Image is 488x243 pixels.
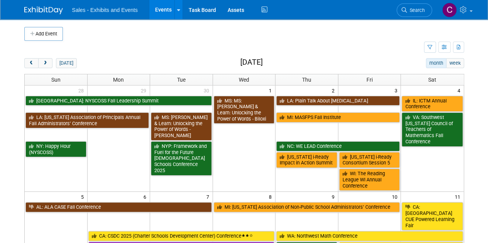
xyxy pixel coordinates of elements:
[393,85,400,95] span: 3
[206,192,213,201] span: 7
[391,192,400,201] span: 10
[402,112,463,147] a: VA: Southwest [US_STATE] Council of Teachers of Mathematics Fall Conference
[80,192,87,201] span: 5
[25,202,212,212] a: AL: ALA CASE Fall Conference
[276,231,463,241] a: WA: Northwest Math Conference
[446,58,464,68] button: week
[78,85,87,95] span: 28
[407,7,425,13] span: Search
[454,192,464,201] span: 11
[239,77,249,83] span: Wed
[151,141,212,176] a: NYP: Framework and Fuel for the Future [DEMOGRAPHIC_DATA] Schools Conference 2025
[88,231,275,241] a: CA: CSDC 2025 (Charter Schools Development Center) Conference
[177,77,186,83] span: Tue
[339,169,400,191] a: WI: The Reading League WI Annual Conference
[331,85,338,95] span: 2
[402,202,463,230] a: CA: [GEOGRAPHIC_DATA] CUE Powered Learning Fair
[25,96,212,106] a: [GEOGRAPHIC_DATA]: NYSCOSS Fall Leadership Summit
[276,152,337,168] a: [US_STATE] i-Ready Impact in Action Summit
[402,96,463,112] a: IL: ICTM Annual Conference
[339,152,400,168] a: [US_STATE] i-Ready Consortium Session 5
[442,3,457,17] img: Christine Lurz
[24,7,63,14] img: ExhibitDay
[268,85,275,95] span: 1
[276,112,400,122] a: MI: MASFPS Fall Institute
[140,85,150,95] span: 29
[24,27,63,41] button: Add Event
[276,96,400,106] a: LA: Plain Talk About [MEDICAL_DATA]
[240,58,262,67] h2: [DATE]
[51,77,61,83] span: Sun
[276,141,400,151] a: NC: WE LEAD Conference
[428,77,436,83] span: Sat
[113,77,124,83] span: Mon
[143,192,150,201] span: 6
[331,192,338,201] span: 9
[268,192,275,201] span: 8
[25,112,149,128] a: LA: [US_STATE] Association of Principals Annual Fall Administrators’ Conference
[151,112,212,141] a: MS: [PERSON_NAME] & Learn: Unlocking the Power of Words - [PERSON_NAME]
[56,58,76,68] button: [DATE]
[214,96,275,124] a: MS: MS: [PERSON_NAME] & Learn: Unlocking the Power of Words - Biloxi
[38,58,52,68] button: next
[214,202,400,212] a: MI: [US_STATE] Association of Non-Public School Administrators’ Conference
[24,58,39,68] button: prev
[397,3,432,17] a: Search
[203,85,213,95] span: 30
[302,77,311,83] span: Thu
[457,85,464,95] span: 4
[426,58,446,68] button: month
[72,7,138,13] span: Sales - Exhibits and Events
[366,77,373,83] span: Fri
[25,141,86,157] a: NY: Happy Hour (NYSCOSS)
